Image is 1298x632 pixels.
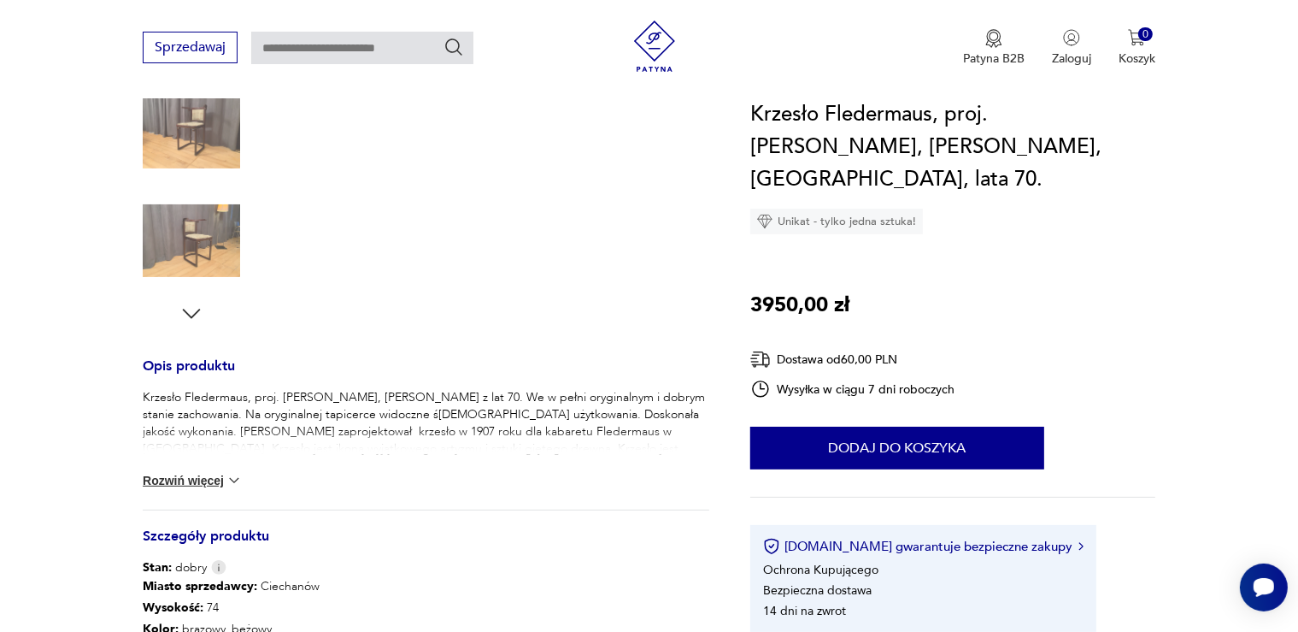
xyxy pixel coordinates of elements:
b: Miasto sprzedawcy : [143,578,257,594]
button: Patyna B2B [963,29,1025,67]
iframe: Smartsupp widget button [1240,564,1288,611]
p: 3950,00 zł [750,289,849,322]
img: chevron down [226,472,243,489]
a: Ikona medaluPatyna B2B [963,29,1025,67]
li: 14 dni na zwrot [763,603,846,619]
h3: Opis produktu [143,361,709,389]
span: dobry [143,559,207,576]
button: 0Koszyk [1119,29,1155,67]
p: Koszyk [1119,50,1155,67]
button: [DOMAIN_NAME] gwarantuje bezpieczne zakupy [763,538,1084,555]
button: Rozwiń więcej [143,472,242,489]
p: Zaloguj [1052,50,1091,67]
img: Zdjęcie produktu Krzesło Fledermaus, proj. Josef Hoffmann, Wittmann, Austria, lata 70. [143,192,240,290]
h1: Krzesło Fledermaus, proj. [PERSON_NAME], [PERSON_NAME], [GEOGRAPHIC_DATA], lata 70. [750,98,1155,196]
img: Ikona dostawy [750,349,771,370]
img: Ikonka użytkownika [1063,29,1080,46]
img: Info icon [211,560,226,575]
div: Wysyłka w ciągu 7 dni roboczych [750,379,955,399]
p: Ciechanów [143,576,373,598]
b: Stan: [143,559,172,576]
button: Szukaj [443,37,464,57]
img: Patyna - sklep z meblami i dekoracjami vintage [629,21,680,72]
img: Ikona medalu [985,29,1002,48]
p: Patyna B2B [963,50,1025,67]
div: 0 [1138,27,1153,42]
h3: Szczegóły produktu [143,531,709,559]
li: Ochrona Kupującego [763,562,878,578]
b: Wysokość : [143,600,203,616]
img: Ikona strzałki w prawo [1078,542,1084,551]
img: Ikona koszyka [1128,29,1145,46]
button: Zaloguj [1052,29,1091,67]
p: Krzesło Fledermaus, proj. [PERSON_NAME], [PERSON_NAME] z lat 70. We w pełni oryginalnym i dobrym ... [143,389,709,475]
li: Bezpieczna dostawa [763,582,872,599]
p: 74 [143,598,373,619]
img: Ikona certyfikatu [763,538,780,555]
button: Sprzedawaj [143,32,238,63]
button: Dodaj do koszyka [750,427,1044,470]
img: Zdjęcie produktu Krzesło Fledermaus, proj. Josef Hoffmann, Wittmann, Austria, lata 70. [143,83,240,180]
a: Sprzedawaj [143,43,238,55]
div: Unikat - tylko jedna sztuka! [750,209,923,234]
div: Dostawa od 60,00 PLN [750,349,955,370]
img: Ikona diamentu [757,214,772,229]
